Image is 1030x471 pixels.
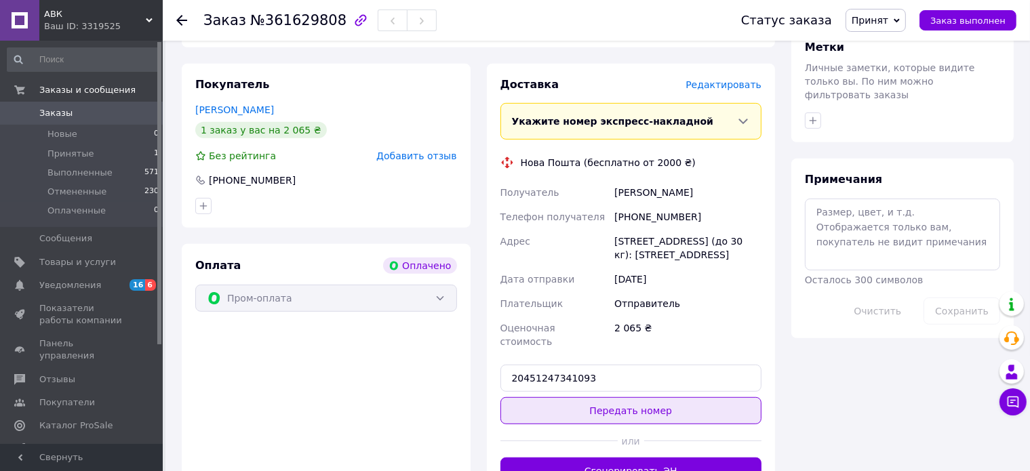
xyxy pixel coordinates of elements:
[39,279,101,291] span: Уведомления
[39,232,92,245] span: Сообщения
[39,302,125,327] span: Показатели работы компании
[512,116,714,127] span: Укажите номер экспресс-накладной
[741,14,832,27] div: Статус заказа
[154,128,159,140] span: 0
[500,211,606,222] span: Телефон получателя
[39,337,125,362] span: Панель управления
[39,396,95,409] span: Покупатели
[612,267,764,291] div: [DATE]
[618,434,644,448] span: или
[176,14,187,27] div: Вернуться назад
[999,388,1027,415] button: Чат с покупателем
[39,256,116,268] span: Товары и услуги
[919,10,1016,30] button: Заказ выполнен
[500,397,762,424] button: Передать номер
[250,12,346,28] span: №361629808
[383,258,456,274] div: Оплачено
[39,419,113,432] span: Каталог ProSale
[195,104,274,115] a: [PERSON_NAME]
[144,167,159,179] span: 571
[209,150,276,161] span: Без рейтинга
[612,205,764,229] div: [PHONE_NUMBER]
[195,259,241,272] span: Оплата
[852,15,888,26] span: Принят
[500,78,559,91] span: Доставка
[47,167,113,179] span: Выполненные
[930,16,1006,26] span: Заказ выполнен
[612,316,764,354] div: 2 065 ₴
[686,79,761,90] span: Редактировать
[207,173,297,187] div: [PHONE_NUMBER]
[500,323,555,347] span: Оценочная стоимость
[500,298,563,309] span: Плательщик
[612,229,764,267] div: [STREET_ADDRESS] (до 30 кг): [STREET_ADDRESS]
[805,41,844,54] span: Метки
[805,62,975,100] span: Личные заметки, которые видите только вы. По ним можно фильтровать заказы
[500,274,575,285] span: Дата отправки
[376,150,456,161] span: Добавить отзыв
[195,78,269,91] span: Покупатель
[612,180,764,205] div: [PERSON_NAME]
[130,279,145,291] span: 16
[44,20,163,33] div: Ваш ID: 3319525
[517,156,699,169] div: Нова Пошта (бесплатно от 2000 ₴)
[612,291,764,316] div: Отправитель
[44,8,146,20] span: АВК
[195,122,327,138] div: 1 заказ у вас на 2 065 ₴
[500,365,762,392] input: Номер экспресс-накладной
[805,274,923,285] span: Осталось 300 символов
[145,279,156,291] span: 6
[500,236,530,247] span: Адрес
[39,443,90,455] span: Аналитика
[500,187,559,198] span: Получатель
[47,186,106,198] span: Отмененные
[7,47,160,72] input: Поиск
[154,148,159,160] span: 1
[47,148,94,160] span: Принятые
[144,186,159,198] span: 230
[805,173,882,186] span: Примечания
[39,84,136,96] span: Заказы и сообщения
[154,205,159,217] span: 0
[39,373,75,386] span: Отзывы
[47,128,77,140] span: Новые
[39,107,73,119] span: Заказы
[203,12,246,28] span: Заказ
[47,205,106,217] span: Оплаченные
